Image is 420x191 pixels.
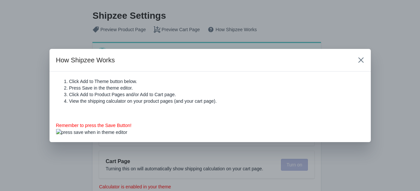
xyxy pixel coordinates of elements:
li: Click Add to Theme button below. [69,78,364,85]
p: Remember to press the Save Button! [56,122,364,129]
h2: How Shipzee Works [56,55,349,65]
li: Click Add to Product Pages and/or Add to Cart page. [69,91,364,98]
img: press save when in theme editor [56,129,128,136]
li: View the shipping calculator on your product pages (and your cart page). [69,98,364,104]
button: Close [355,54,367,66]
li: Press Save in the theme editor. [69,85,364,91]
